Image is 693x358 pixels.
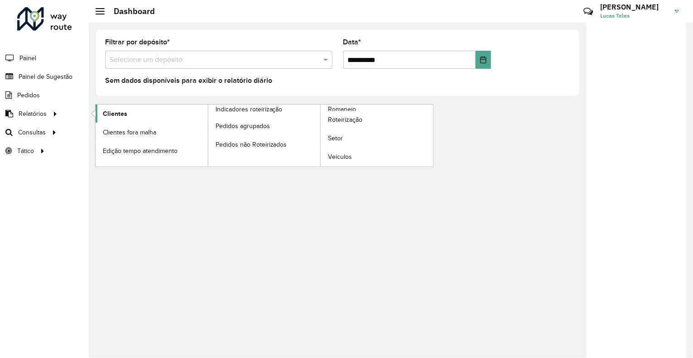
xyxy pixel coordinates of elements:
[105,37,170,48] label: Filtrar por depósito
[105,6,155,16] h2: Dashboard
[321,129,433,148] a: Setor
[19,109,47,119] span: Relatórios
[96,105,208,123] a: Clientes
[96,142,208,160] a: Edição tempo atendimento
[208,105,433,167] a: Romaneio
[343,37,361,48] label: Data
[105,75,272,86] label: Sem dados disponíveis para exibir o relatório diário
[328,152,352,162] span: Veículos
[476,51,491,69] button: Choose Date
[208,117,321,135] a: Pedidos agrupados
[96,105,321,167] a: Indicadores roteirização
[216,121,270,131] span: Pedidos agrupados
[216,140,287,149] span: Pedidos não Roteirizados
[19,53,36,63] span: Painel
[328,134,343,143] span: Setor
[600,3,668,11] h3: [PERSON_NAME]
[18,128,46,137] span: Consultas
[321,111,433,129] a: Roteirização
[96,123,208,141] a: Clientes fora malha
[17,146,34,156] span: Tático
[17,91,40,100] span: Pedidos
[578,2,598,21] a: Contato Rápido
[321,148,433,166] a: Veículos
[103,109,127,119] span: Clientes
[103,146,178,156] span: Edição tempo atendimento
[19,72,72,81] span: Painel de Sugestão
[103,128,156,137] span: Clientes fora malha
[208,135,321,153] a: Pedidos não Roteirizados
[600,12,668,20] span: Lucas Teles
[216,105,283,114] span: Indicadores roteirização
[328,105,356,114] span: Romaneio
[328,115,362,124] span: Roteirização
